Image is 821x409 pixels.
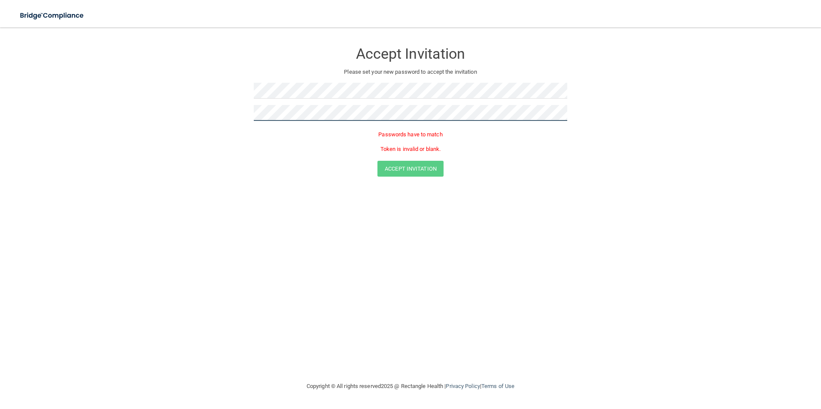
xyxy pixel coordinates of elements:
[377,161,444,177] button: Accept Invitation
[254,144,567,154] p: Token is invalid or blank.
[446,383,480,389] a: Privacy Policy
[13,7,92,24] img: bridge_compliance_login_screen.278c3ca4.svg
[254,129,567,140] p: Passwords have to match
[481,383,514,389] a: Terms of Use
[254,46,567,62] h3: Accept Invitation
[254,373,567,400] div: Copyright © All rights reserved 2025 @ Rectangle Health | |
[260,67,561,77] p: Please set your new password to accept the invitation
